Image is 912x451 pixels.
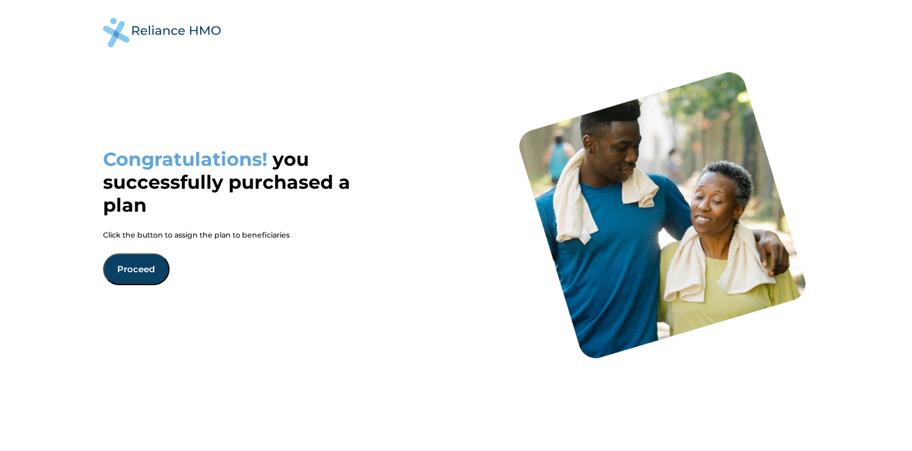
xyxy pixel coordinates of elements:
[103,148,267,171] span: Congratulations!
[103,18,221,48] img: logo
[103,148,374,216] h1: you successfully purchased a plan
[515,68,810,362] img: purchase success
[103,230,374,239] p: Click the button to assign the plan to beneficiaries
[103,253,170,285] button: Proceed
